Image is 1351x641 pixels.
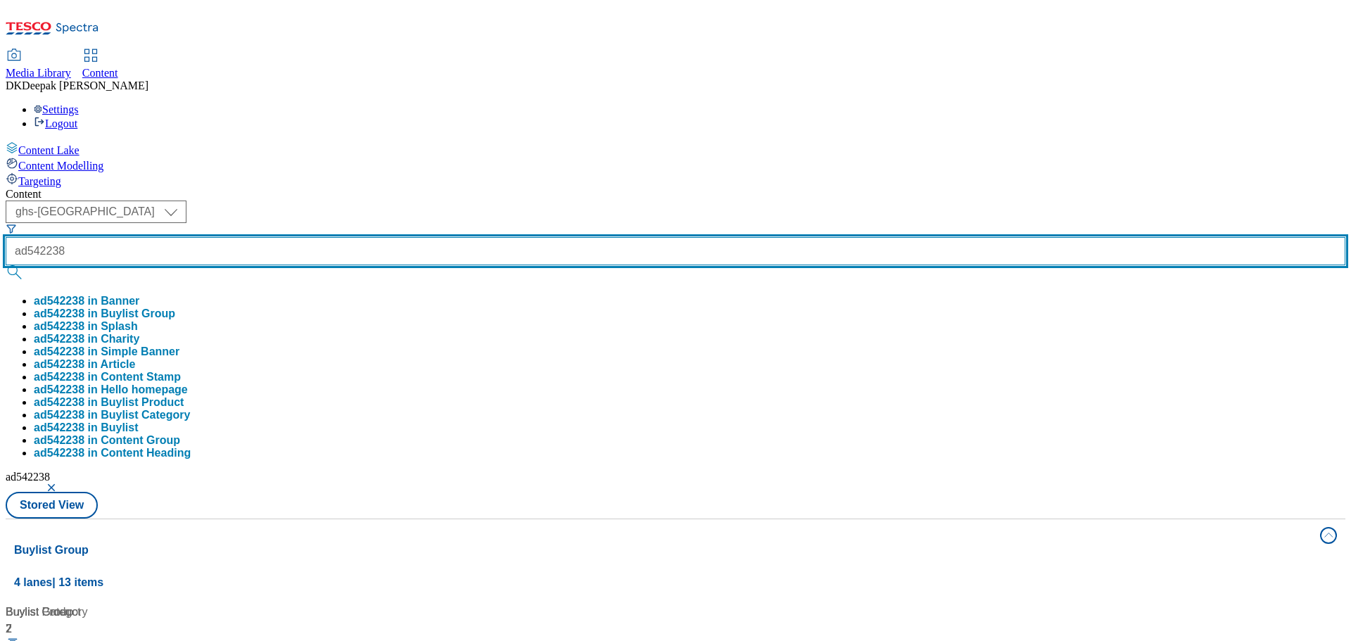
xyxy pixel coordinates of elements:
[22,80,148,91] span: Deepak [PERSON_NAME]
[82,67,118,79] span: Content
[34,118,77,129] a: Logout
[101,371,181,383] span: Content Stamp
[34,333,139,345] button: ad542238 in Charity
[6,157,1345,172] a: Content Modelling
[82,50,118,80] a: Content
[6,492,98,519] button: Stored View
[34,371,181,383] button: ad542238 in Content Stamp
[34,345,179,358] button: ad542238 in Simple Banner
[6,604,182,621] div: Buylist Group
[34,383,188,396] div: ad542238 in
[34,371,181,383] div: ad542238 in
[6,471,50,483] span: ad542238
[14,576,103,588] span: 4 lanes | 13 items
[6,237,1345,265] input: Search
[34,409,190,421] button: ad542238 in Buylist Category
[101,421,138,433] span: Buylist
[34,434,180,447] button: ad542238 in Content Group
[34,307,175,320] div: ad542238 in
[6,621,182,637] div: 2
[34,396,184,409] button: ad542238 in Buylist Product
[14,542,1312,559] h4: Buylist Group
[18,160,103,172] span: Content Modelling
[34,358,135,371] button: ad542238 in Article
[34,383,188,396] button: ad542238 in Hello homepage
[34,421,139,434] button: ad542238 in Buylist
[6,141,1345,157] a: Content Lake
[6,80,22,91] span: DK
[6,172,1345,188] a: Targeting
[18,144,80,156] span: Content Lake
[34,320,138,333] button: ad542238 in Splash
[34,447,191,459] button: ad542238 in Content Heading
[6,67,71,79] span: Media Library
[34,295,139,307] button: ad542238 in Banner
[34,307,175,320] button: ad542238 in Buylist Group
[34,421,139,434] div: ad542238 in
[6,50,71,80] a: Media Library
[6,519,1345,598] button: Buylist Group4 lanes| 13 items
[101,383,188,395] span: Hello homepage
[6,188,1345,201] div: Content
[34,103,79,115] a: Settings
[18,175,61,187] span: Targeting
[6,223,17,234] svg: Search Filters
[101,307,175,319] span: Buylist Group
